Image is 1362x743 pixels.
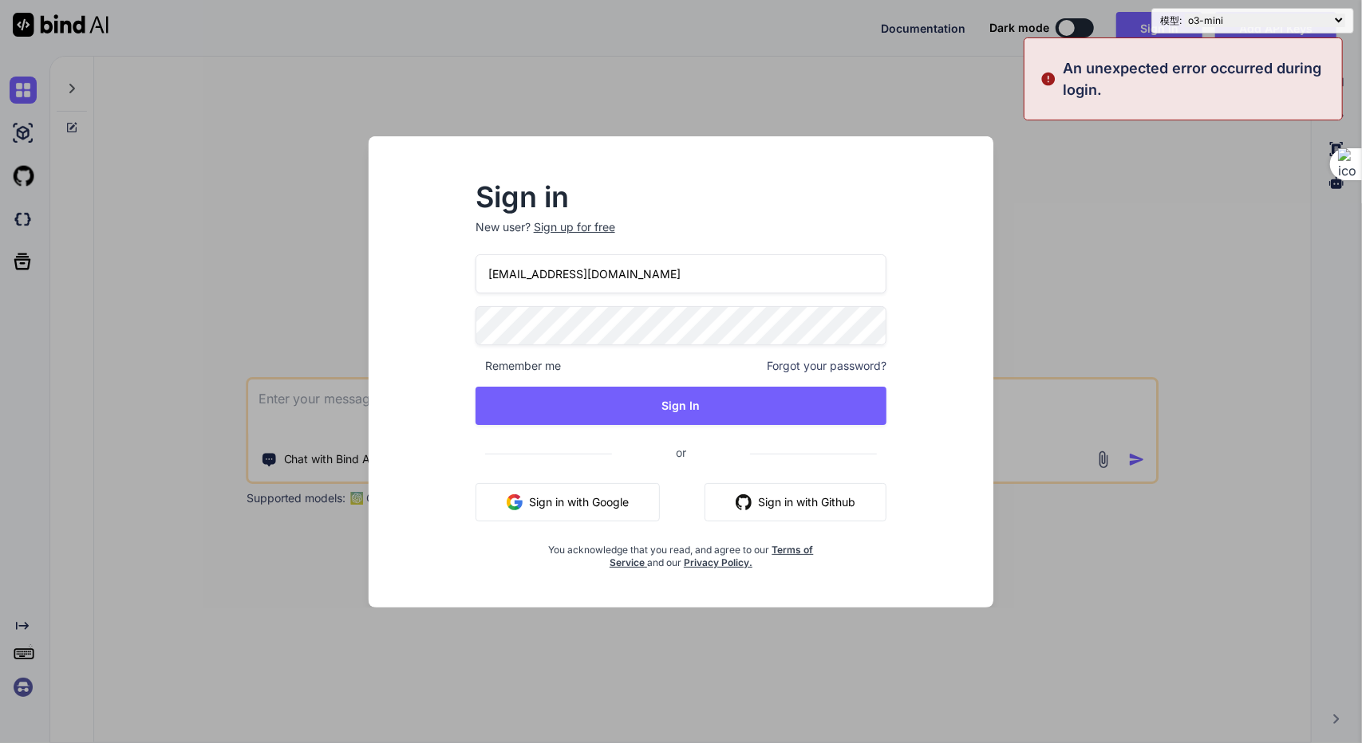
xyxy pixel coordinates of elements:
span: or [612,433,750,472]
div: Sign up for free [534,219,615,235]
img: github [736,494,752,510]
a: Terms of Service [610,544,814,568]
span: Remember me [476,358,561,374]
input: Login or Email [476,254,887,293]
h2: Sign in [476,184,887,210]
img: google [507,494,523,510]
p: An unexpected error occurred during login. [1063,57,1332,100]
button: Sign in with Github [705,483,886,521]
button: Sign In [476,387,887,425]
div: You acknowledge that you read, and agree to our and our [544,534,819,569]
p: New user? [476,219,887,254]
a: Privacy Policy. [684,556,752,568]
button: Sign in with Google [476,483,660,521]
img: alert [1040,57,1056,100]
span: Forgot your password? [767,358,886,374]
label: 模型: [1160,14,1182,26]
